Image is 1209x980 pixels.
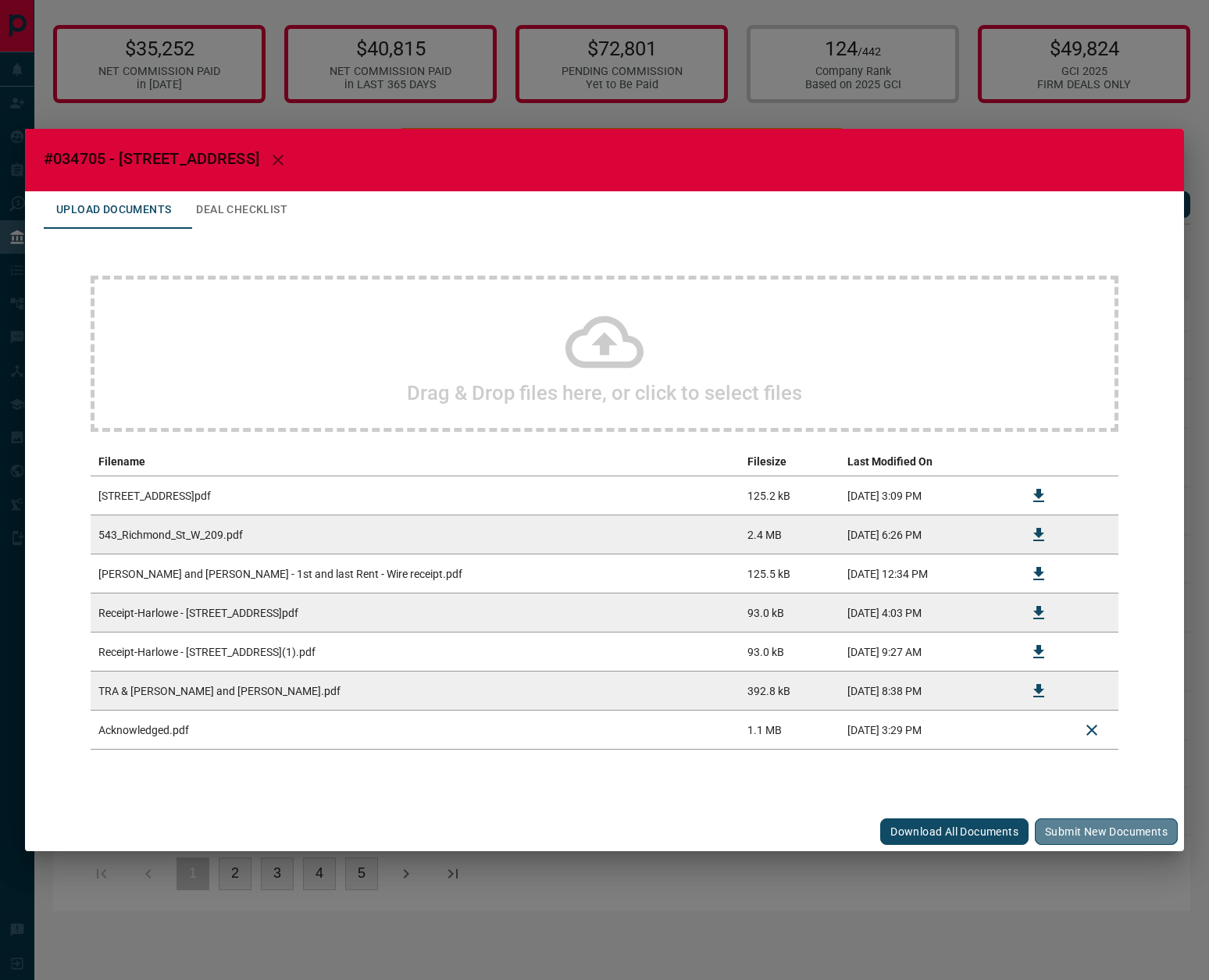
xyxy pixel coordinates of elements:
[91,711,740,750] td: Acknowledged.pdf
[91,447,740,476] th: Filename
[91,515,740,554] td: 543_Richmond_St_W_209.pdf
[1012,447,1065,476] th: download action column
[840,672,1012,711] td: [DATE] 8:38 PM
[1035,818,1178,845] button: Submit new documents
[184,191,300,229] button: Deal Checklist
[840,633,1012,672] td: [DATE] 9:27 AM
[91,672,740,711] td: TRA & [PERSON_NAME] and [PERSON_NAME].pdf
[1020,477,1057,515] button: Download
[740,515,840,554] td: 2.4 MB
[740,554,840,593] td: 125.5 kB
[44,149,259,168] span: #034705 - [STREET_ADDRESS]
[740,476,840,515] td: 125.2 kB
[91,593,740,633] td: Receipt-Harlowe - [STREET_ADDRESS]pdf
[1020,555,1057,593] button: Download
[1020,672,1057,710] button: Download
[1020,633,1057,671] button: Download
[840,711,1012,750] td: [DATE] 3:29 PM
[740,633,840,672] td: 93.0 kB
[740,593,840,633] td: 93.0 kB
[740,711,840,750] td: 1.1 MB
[44,191,184,229] button: Upload Documents
[840,447,1012,476] th: Last Modified On
[91,633,740,672] td: Receipt-Harlowe - [STREET_ADDRESS](1).pdf
[840,554,1012,593] td: [DATE] 12:34 PM
[840,593,1012,633] td: [DATE] 4:03 PM
[407,381,802,404] h2: Drag & Drop files here, or click to select files
[840,515,1012,554] td: [DATE] 6:26 PM
[91,554,740,593] td: [PERSON_NAME] and [PERSON_NAME] - 1st and last Rent - Wire receipt.pdf
[840,476,1012,515] td: [DATE] 3:09 PM
[740,447,840,476] th: Filesize
[1020,516,1057,554] button: Download
[1065,447,1118,476] th: delete file action column
[880,818,1029,845] button: Download All Documents
[1073,711,1111,749] button: Delete
[91,276,1118,432] div: Drag & Drop files here, or click to select files
[91,476,740,515] td: [STREET_ADDRESS]pdf
[740,672,840,711] td: 392.8 kB
[1020,594,1057,632] button: Download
